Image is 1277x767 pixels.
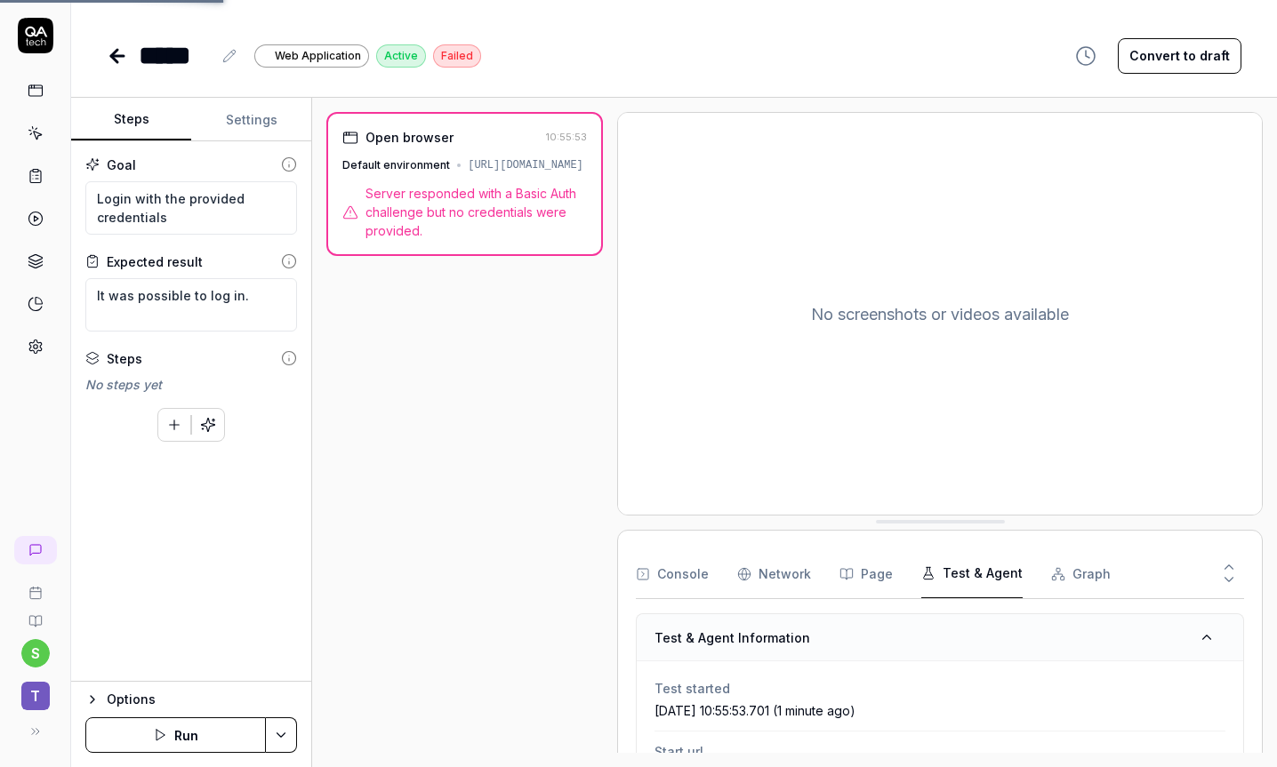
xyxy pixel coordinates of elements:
span: Start url [655,742,1225,761]
button: s [21,639,50,667]
div: [DATE] 10:55:53.701 (1 minute ago) [655,701,1225,720]
span: Web Application [275,48,361,64]
button: Settings [191,99,311,141]
h3: Test & Agent Information [655,628,810,647]
button: Network [737,549,811,599]
a: Web Application [254,44,369,68]
span: T [21,682,50,710]
button: Run [85,717,266,753]
div: No screenshots or videos available [618,113,1262,515]
button: View version history [1064,38,1107,74]
div: Options [107,689,297,710]
time: 10:55:53 [546,131,587,143]
a: New conversation [14,536,57,564]
div: Default environment [342,157,450,173]
a: Documentation [7,600,63,628]
div: Failed [433,44,481,68]
div: No steps yet [85,375,297,394]
span: Test started [655,679,1225,698]
button: Graph [1051,549,1111,599]
div: Goal [107,156,136,174]
div: Open browser [365,128,454,147]
div: [URL][DOMAIN_NAME] [468,157,583,173]
button: Steps [71,99,191,141]
button: Convert to draft [1118,38,1241,74]
div: Steps [107,349,142,368]
div: Expected result [107,252,203,271]
span: Server responded with a Basic Auth challenge but no credentials were provided. [365,184,587,240]
a: Book a call with us [7,571,63,600]
button: T [7,667,63,714]
button: Options [85,689,297,710]
button: Test & Agent [921,549,1023,599]
button: Console [636,549,709,599]
div: Active [376,44,426,68]
button: Page [839,549,893,599]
